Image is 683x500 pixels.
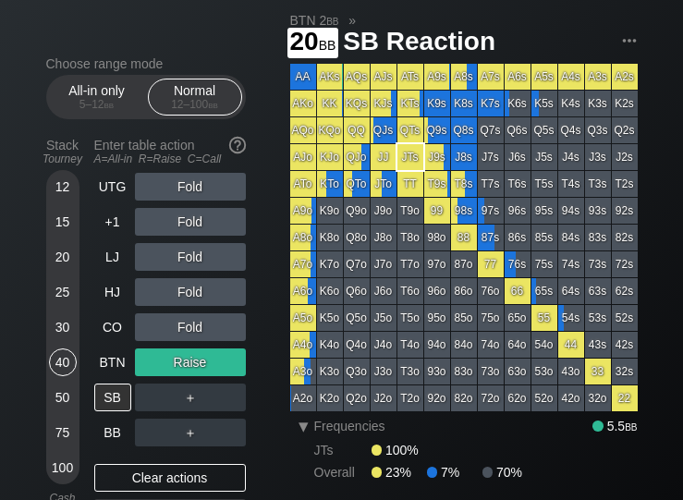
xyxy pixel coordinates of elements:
div: 87s [478,225,504,250]
div: ▾ [292,415,316,437]
div: T9o [397,198,423,224]
div: 66 [505,278,531,304]
div: 88 [451,225,477,250]
div: 43s [585,332,611,358]
div: A3s [585,64,611,90]
div: 86s [505,225,531,250]
div: J5s [531,144,557,170]
div: A6o [290,278,316,304]
div: 63s [585,278,611,304]
div: K8s [451,91,477,116]
div: 42s [612,332,638,358]
div: 94o [424,332,450,358]
div: 87o [451,251,477,277]
div: 85o [451,305,477,331]
div: BB [94,419,131,446]
div: Normal [152,79,238,115]
div: A=All-in R=Raise C=Call [94,152,246,165]
div: A5o [290,305,316,331]
div: 98s [451,198,477,224]
div: 32o [585,385,611,411]
div: Tourney [39,152,87,165]
span: bb [319,33,336,54]
div: 100% [372,443,419,457]
div: J8s [451,144,477,170]
div: 94s [558,198,584,224]
div: A8s [451,64,477,90]
div: T6o [397,278,423,304]
div: T6s [505,171,531,197]
div: AQs [344,64,370,90]
div: 75 [49,419,77,446]
div: Fold [135,208,246,236]
div: Q4o [344,332,370,358]
div: 20 [49,243,77,271]
div: K4o [317,332,343,358]
div: KQs [344,91,370,116]
img: help.32db89a4.svg [227,135,248,155]
div: 84o [451,332,477,358]
div: Fold [135,173,246,201]
div: K7o [317,251,343,277]
div: 92s [612,198,638,224]
div: T8o [397,225,423,250]
div: AQo [290,117,316,143]
div: QQ [344,117,370,143]
div: J3s [585,144,611,170]
div: 74s [558,251,584,277]
span: Frequencies [314,419,385,433]
div: K5s [531,91,557,116]
div: A3o [290,359,316,384]
div: T3o [397,359,423,384]
div: HJ [94,278,131,306]
div: A9s [424,64,450,90]
div: J4o [371,332,396,358]
div: 74o [478,332,504,358]
div: T2s [612,171,638,197]
div: 83s [585,225,611,250]
div: Q4s [558,117,584,143]
div: AA [290,64,316,90]
div: 50 [49,384,77,411]
div: T7s [478,171,504,197]
div: Q6o [344,278,370,304]
div: 84s [558,225,584,250]
div: 62s [612,278,638,304]
div: 64s [558,278,584,304]
div: 72s [612,251,638,277]
div: 85s [531,225,557,250]
div: 97s [478,198,504,224]
div: 12 [49,173,77,201]
div: 76o [478,278,504,304]
div: 95s [531,198,557,224]
div: 43o [558,359,584,384]
div: Q5s [531,117,557,143]
div: Q2o [344,385,370,411]
span: bb [326,13,338,28]
div: 100 [49,454,77,482]
div: KJs [371,91,396,116]
div: T7o [397,251,423,277]
div: 73s [585,251,611,277]
div: JTs [397,144,423,170]
div: 54o [531,332,557,358]
div: KQo [317,117,343,143]
div: TT [397,171,423,197]
div: 42o [558,385,584,411]
div: ATs [397,64,423,90]
div: T3s [585,171,611,197]
div: 15 [49,208,77,236]
span: BTN 2 [287,12,342,29]
div: Q3o [344,359,370,384]
div: T5s [531,171,557,197]
div: Fold [135,243,246,271]
div: Fold [135,278,246,306]
div: SB [94,384,131,411]
div: J8o [371,225,396,250]
div: J9o [371,198,396,224]
div: A2o [290,385,316,411]
div: 54s [558,305,584,331]
div: 93s [585,198,611,224]
div: 63o [505,359,531,384]
div: 95o [424,305,450,331]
